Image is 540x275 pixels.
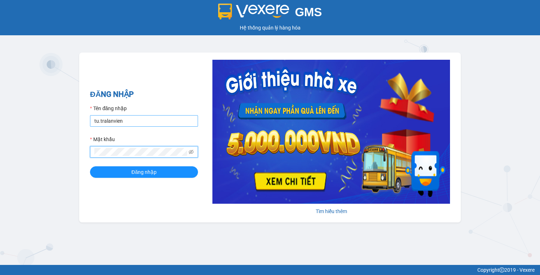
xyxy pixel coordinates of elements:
[5,266,535,274] div: Copyright 2019 - Vexere
[212,60,450,204] img: banner-0
[295,5,322,19] span: GMS
[189,149,194,154] span: eye-invisible
[90,135,115,143] label: Mật khẩu
[90,89,198,100] h2: ĐĂNG NHẬP
[218,4,289,19] img: logo 2
[212,207,450,215] div: Tìm hiểu thêm
[131,168,157,176] span: Đăng nhập
[499,267,504,272] span: copyright
[2,24,538,32] div: Hệ thống quản lý hàng hóa
[94,148,187,156] input: Mật khẩu
[90,166,198,178] button: Đăng nhập
[90,104,127,112] label: Tên đăng nhập
[218,11,322,17] a: GMS
[90,115,198,127] input: Tên đăng nhập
